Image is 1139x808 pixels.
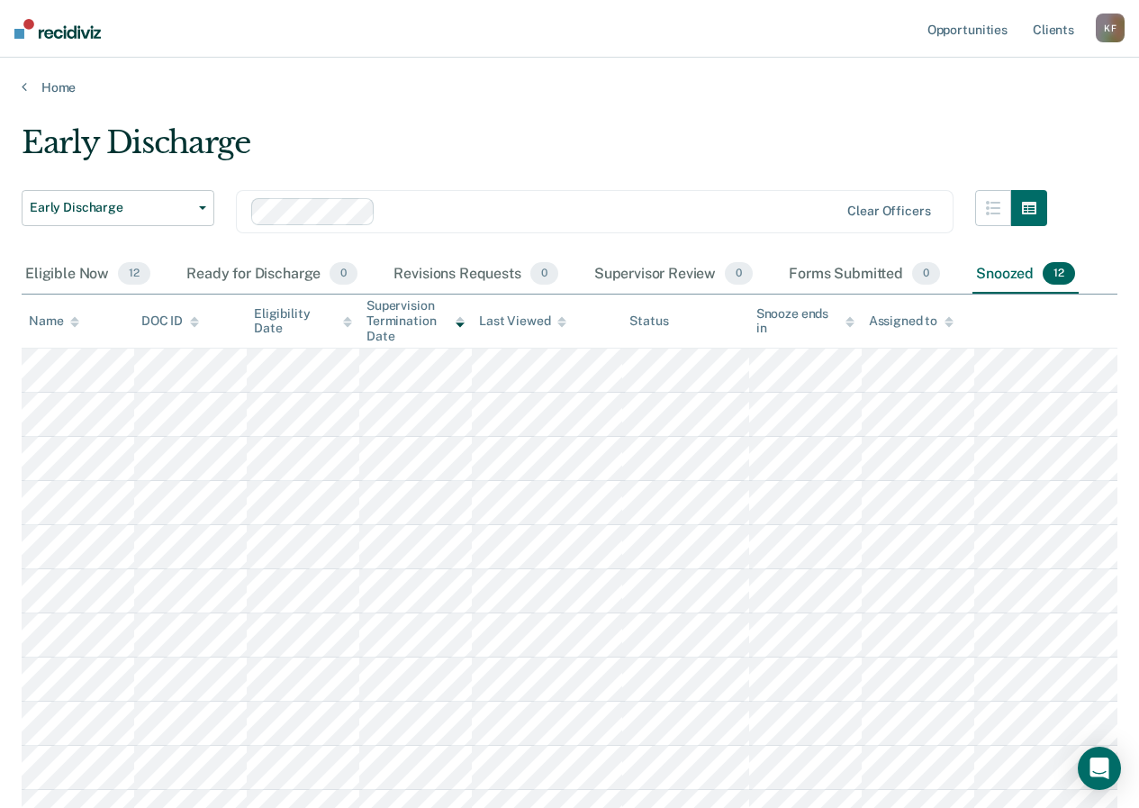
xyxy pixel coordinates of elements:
div: Assigned to [869,313,954,329]
div: Name [29,313,79,329]
div: Eligibility Date [254,306,352,337]
span: 12 [118,262,150,286]
div: Open Intercom Messenger [1078,747,1121,790]
img: Recidiviz [14,19,101,39]
div: Ready for Discharge0 [183,255,361,295]
div: Eligible Now12 [22,255,154,295]
span: 0 [725,262,753,286]
span: 0 [330,262,357,286]
div: Early Discharge [22,124,1047,176]
div: Revisions Requests0 [390,255,561,295]
div: DOC ID [141,313,199,329]
span: 0 [530,262,558,286]
div: Supervisor Review0 [591,255,757,295]
button: KF [1096,14,1125,42]
span: 12 [1043,262,1075,286]
div: Snoozed12 [972,255,1079,295]
div: Status [629,313,668,329]
div: Last Viewed [479,313,566,329]
div: Forms Submitted0 [785,255,944,295]
a: Home [22,79,1117,95]
button: Early Discharge [22,190,214,226]
div: Clear officers [847,204,930,219]
span: Early Discharge [30,200,192,215]
div: Snooze ends in [756,306,854,337]
span: 0 [912,262,940,286]
div: Supervision Termination Date [366,298,465,343]
div: K F [1096,14,1125,42]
